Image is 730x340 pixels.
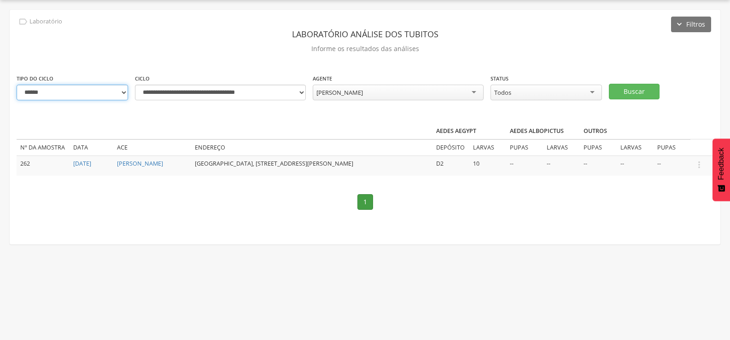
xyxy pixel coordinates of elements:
[113,139,191,156] td: ACE
[432,156,469,175] td: D2
[654,156,690,175] td: --
[543,139,580,156] td: Larvas
[654,139,690,156] td: Pupas
[17,42,713,55] p: Informe os resultados das análises
[357,194,373,210] a: 1
[17,156,70,175] td: 262
[617,156,654,175] td: --
[432,123,506,139] th: Aedes aegypt
[617,139,654,156] td: Larvas
[491,75,508,82] label: Status
[609,84,660,99] button: Buscar
[694,160,704,170] i: 
[580,156,617,175] td: --
[191,156,432,175] td: [GEOGRAPHIC_DATA], [STREET_ADDRESS][PERSON_NAME]
[191,139,432,156] td: Endereço
[469,156,506,175] td: 10
[580,123,654,139] th: Outros
[117,160,163,167] a: [PERSON_NAME]
[17,26,713,42] header: Laboratório análise dos tubitos
[70,139,113,156] td: Data
[543,156,580,175] td: --
[29,18,62,25] p: Laboratório
[135,75,150,82] label: Ciclo
[671,17,711,32] button: Filtros
[506,156,543,175] td: --
[469,139,506,156] td: Larvas
[316,88,363,97] div: [PERSON_NAME]
[73,160,91,167] a: [DATE]
[506,139,543,156] td: Pupas
[712,138,730,201] button: Feedback - Mostrar pesquisa
[580,139,617,156] td: Pupas
[717,148,725,180] span: Feedback
[18,17,28,27] i: 
[432,139,469,156] td: Depósito
[506,123,580,139] th: Aedes albopictus
[17,139,70,156] td: Nº da amostra
[17,75,53,82] label: Tipo do ciclo
[313,75,332,82] label: Agente
[494,88,511,97] div: Todos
